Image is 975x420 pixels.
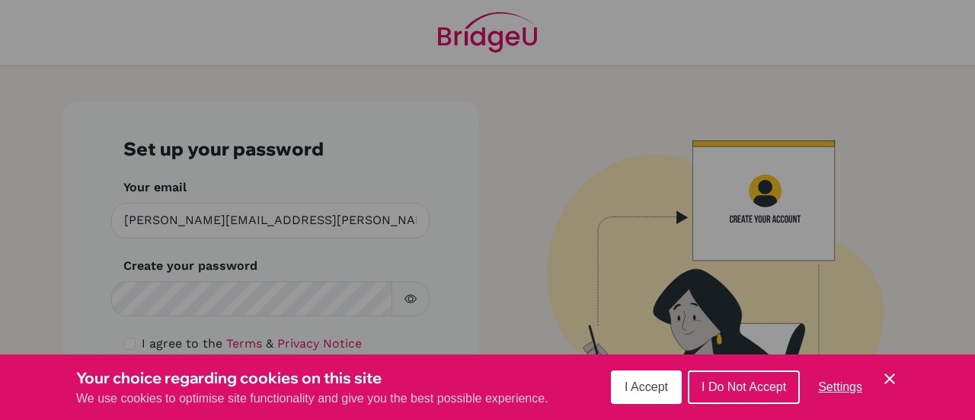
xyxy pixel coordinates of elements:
[806,372,874,402] button: Settings
[818,380,862,393] span: Settings
[611,370,682,404] button: I Accept
[76,367,548,390] h3: Your choice regarding cookies on this site
[625,380,668,393] span: I Accept
[702,380,786,393] span: I Do Not Accept
[688,370,800,404] button: I Do Not Accept
[881,370,899,388] button: Save and close
[76,390,548,408] p: We use cookies to optimise site functionality and give you the best possible experience.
